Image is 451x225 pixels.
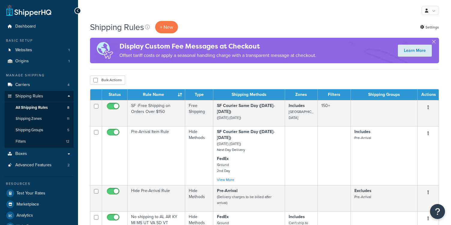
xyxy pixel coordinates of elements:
span: Shipping Rules [15,94,43,99]
strong: Includes [289,214,305,220]
span: Test Your Rates [17,191,45,196]
span: 11 [67,116,69,121]
li: Shipping Zones [5,113,74,124]
a: Origins 1 [5,56,74,67]
a: Shipping Groups 5 [5,125,74,136]
span: 2 [68,163,70,168]
th: Actions [418,89,439,100]
span: Marketplace [17,202,39,207]
span: Dashboard [15,24,36,29]
div: Resources [5,181,74,186]
a: ShipperHQ Home [6,4,51,16]
span: 1 [68,59,70,64]
p: Offset tariff costs or apply a seasonal handling charge with a transparent message at checkout. [119,51,316,60]
th: Rule Name : activate to sort column ascending [128,89,185,100]
a: Test Your Rates [5,188,74,199]
span: Advanced Features [15,163,52,168]
strong: Includes [354,129,371,135]
button: Bulk Actions [90,75,125,84]
span: Shipping Groups [16,128,43,133]
a: Websites 1 [5,45,74,56]
a: Shipping Rules [5,91,74,102]
td: 150+ [318,100,351,126]
small: Pre-Arrival [354,194,371,200]
li: Shipping Groups [5,125,74,136]
span: Analytics [17,213,33,218]
td: Hide Methods [185,126,213,185]
td: Hide Methods [185,185,213,211]
th: Shipping Groups [351,89,418,100]
a: Shipping Zones 11 [5,113,74,124]
div: Manage Shipping [5,73,74,78]
p: + New [155,21,178,33]
a: Carriers 4 [5,79,74,90]
span: 8 [67,105,69,110]
span: Websites [15,48,32,53]
th: Zones [285,89,318,100]
button: Open Resource Center [430,204,445,219]
th: Status [102,89,128,100]
strong: Excludes [354,188,371,194]
a: Advanced Features 2 [5,160,74,171]
img: duties-banner-06bc72dcb5fe05cb3f9472aba00be2ae8eb53ab6f0d8bb03d382ba314ac3c341.png [90,38,119,63]
li: Shipping Rules [5,91,74,148]
a: Learn More [398,45,432,57]
h4: Display Custom Fee Messages at Checkout [119,41,316,51]
td: Pre-Arrival Item Rule [128,126,185,185]
td: Free Shipping [185,100,213,126]
span: 4 [68,82,70,87]
small: (Delivery charges to be billed after arrival) [217,194,272,206]
a: Filters 12 [5,136,74,147]
span: Boxes [15,151,27,156]
small: [GEOGRAPHIC_DATA] [289,109,314,120]
small: Ground 2nd Day [217,162,230,173]
small: ([DATE]-[DATE]) Next Day Delivery [217,141,245,152]
span: Filters [16,139,26,144]
li: Origins [5,56,74,67]
a: Settings [420,23,439,31]
li: Carriers [5,79,74,90]
span: 12 [66,139,69,144]
strong: Pre-Arrival [217,188,238,194]
a: View More [217,177,234,182]
span: 5 [67,128,69,133]
small: ([DATE]-[DATE]) [217,115,241,120]
a: Dashboard [5,21,74,32]
strong: SF Courier Same Day ([DATE]-[DATE]) [217,129,275,141]
span: 1 [68,48,70,53]
li: Websites [5,45,74,56]
li: All Shipping Rules [5,102,74,113]
span: All Shipping Rules [16,105,48,110]
td: Hide Pre-Arrival Rule [128,185,185,211]
strong: Includes [289,102,305,109]
small: Pre-Arrival [354,135,371,141]
h1: Shipping Rules [90,21,144,33]
strong: FedEx [217,214,229,220]
th: Type [185,89,213,100]
strong: SF Courier Same Day ([DATE]-[DATE]) [217,102,275,115]
th: Filters [318,89,351,100]
li: Filters [5,136,74,147]
span: Carriers [15,82,30,87]
div: Basic Setup [5,38,74,43]
a: Boxes [5,148,74,159]
td: SF -Free Shipping on Orders Over $150 [128,100,185,126]
a: All Shipping Rules 8 [5,102,74,113]
a: Analytics [5,210,74,221]
span: Origins [15,59,29,64]
span: Shipping Zones [16,116,42,121]
strong: FedEx [217,155,229,162]
a: Marketplace [5,199,74,210]
li: Advanced Features [5,160,74,171]
th: Shipping Methods [213,89,285,100]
